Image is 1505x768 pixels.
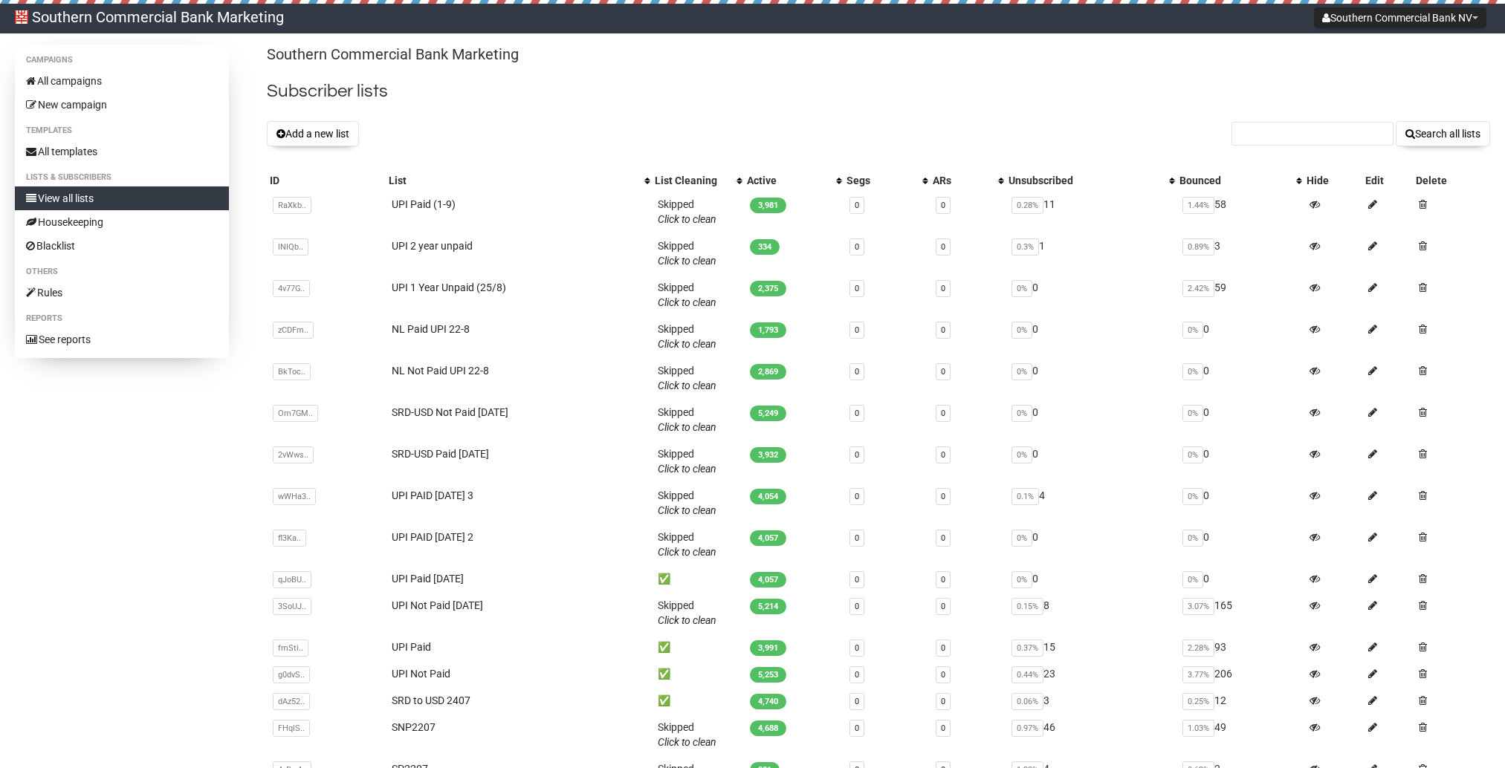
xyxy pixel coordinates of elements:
[273,571,311,588] span: qJoBU..
[1006,440,1177,482] td: 0
[273,720,310,737] span: FHqlS..
[1182,666,1214,683] span: 3.77%
[941,450,945,460] a: 0
[941,325,945,335] a: 0
[1006,565,1177,592] td: 0
[1177,660,1304,687] td: 206
[392,198,456,210] a: UPI Paid (1-9)
[1362,170,1413,191] th: Edit: No sort applied, sorting is disabled
[750,599,786,614] span: 5,214
[658,213,716,225] a: Click to clean
[1179,173,1289,188] div: Bounced
[1009,173,1162,188] div: Unsubscribed
[658,614,716,626] a: Click to clean
[1006,232,1177,274] td: 1
[1012,363,1032,380] span: 0%
[1012,598,1043,615] span: 0.15%
[750,572,786,588] span: 4,057
[1182,322,1203,339] span: 0%
[1177,565,1304,592] td: 0
[392,599,483,611] a: UPI Not Paid [DATE]
[750,322,786,338] span: 1,793
[270,173,382,188] div: ID
[1006,592,1177,634] td: 8
[658,448,716,475] span: Skipped
[15,51,229,69] li: Campaigns
[392,668,450,680] a: UPI Not Paid
[855,670,859,680] a: 0
[652,634,744,660] td: ✅
[1177,634,1304,660] td: 93
[273,238,308,256] span: lNIQb..
[941,201,945,210] a: 0
[273,280,310,297] span: 4v77G..
[273,488,316,505] span: wWHa3..
[1177,524,1304,565] td: 0
[658,406,716,433] span: Skipped
[750,406,786,421] span: 5,249
[392,448,489,460] a: SRD-USD Paid [DATE]
[1182,693,1214,710] span: 0.25%
[1012,666,1043,683] span: 0.44%
[15,210,229,234] a: Housekeeping
[1012,405,1032,422] span: 0%
[1012,488,1039,505] span: 0.1%
[1182,280,1214,297] span: 2.42%
[273,598,311,615] span: 3SoUJ..
[855,242,859,252] a: 0
[1416,173,1487,188] div: Delete
[1177,232,1304,274] td: 3
[658,489,716,516] span: Skipped
[855,325,859,335] a: 0
[1012,693,1043,710] span: 0.06%
[941,409,945,418] a: 0
[658,282,716,308] span: Skipped
[652,170,744,191] th: List Cleaning: No sort applied, activate to apply an ascending sort
[750,720,786,736] span: 4,688
[750,239,780,255] span: 334
[273,640,308,657] span: fmSti..
[1012,322,1032,339] span: 0%
[941,242,945,252] a: 0
[855,602,859,611] a: 0
[15,328,229,351] a: See reports
[658,531,716,558] span: Skipped
[1182,197,1214,214] span: 1.44%
[1012,197,1043,214] span: 0.28%
[750,281,786,296] span: 2,375
[855,492,859,501] a: 0
[1314,7,1486,28] button: Southern Commercial Bank NV
[941,492,945,501] a: 0
[855,697,859,706] a: 0
[855,575,859,585] a: 0
[658,721,716,748] span: Skipped
[1012,446,1032,463] span: 0%
[1177,191,1304,232] td: 58
[15,93,229,117] a: New campaign
[1006,634,1177,660] td: 15
[1177,687,1304,714] td: 12
[1012,238,1039,256] span: 0.3%
[750,640,786,656] span: 3,991
[1006,316,1177,357] td: 0
[941,643,945,653] a: 0
[855,409,859,418] a: 0
[15,140,229,163] a: All templates
[652,565,744,592] td: ✅
[744,170,844,191] th: Active: No sort applied, activate to apply an ascending sort
[1012,640,1043,657] span: 0.37%
[273,197,311,214] span: RaXkb..
[392,721,436,733] a: SNP2207
[273,363,311,380] span: BkToc..
[750,198,786,213] span: 3,981
[273,405,318,422] span: Om7GM..
[1182,640,1214,657] span: 2.28%
[267,78,1490,105] h2: Subscriber lists
[1182,238,1214,256] span: 0.89%
[392,531,473,543] a: UPI PAID [DATE] 2
[392,365,489,377] a: NL Not Paid UPI 22-8
[15,186,229,210] a: View all lists
[1182,571,1203,588] span: 0%
[15,69,229,93] a: All campaigns
[1177,399,1304,440] td: 0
